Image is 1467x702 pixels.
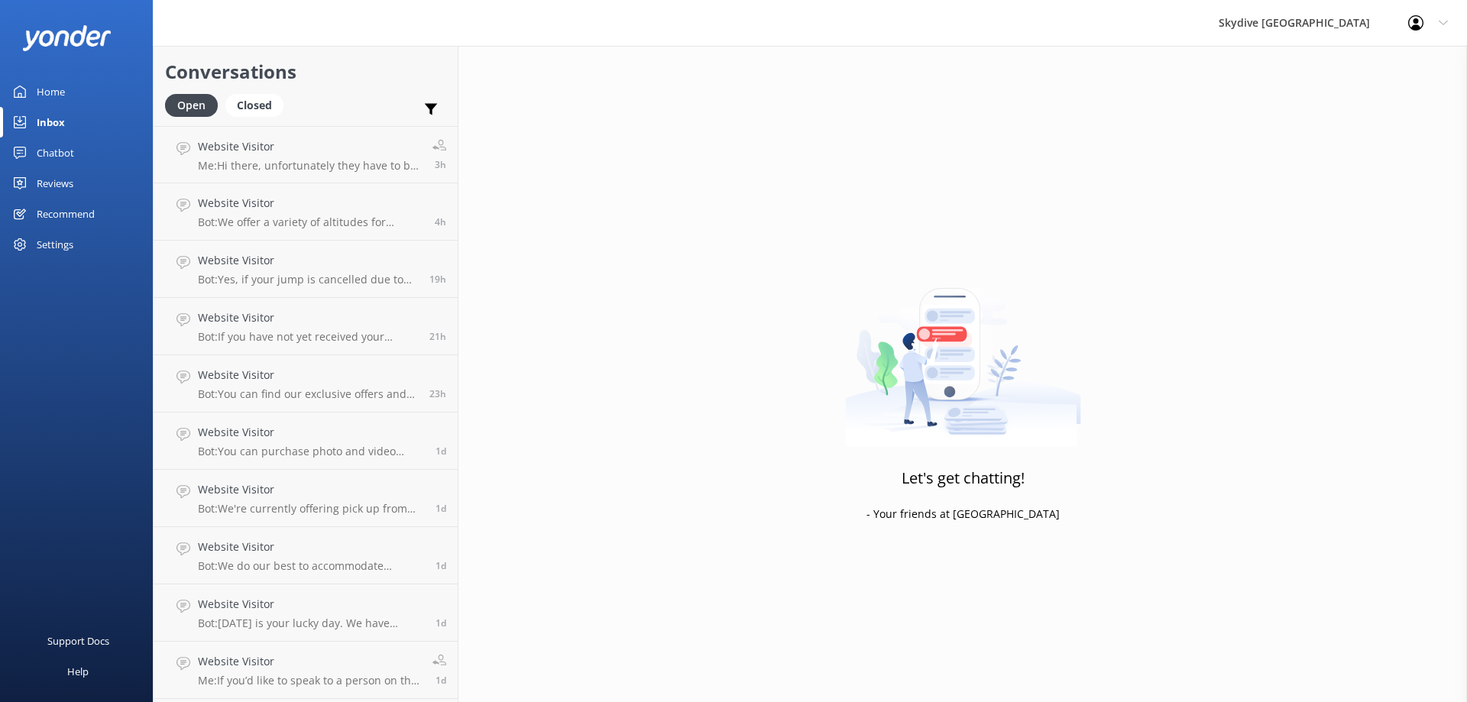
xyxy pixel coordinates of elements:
p: Bot: Yes, if your jump is cancelled due to weather and you are unable to re-book because you are ... [198,273,418,286]
a: Open [165,96,225,113]
h4: Website Visitor [198,481,424,498]
p: Bot: You can find our exclusive offers and current deals by visiting our specials page at [URL][D... [198,387,418,401]
img: yonder-white-logo.png [23,25,111,50]
h4: Website Visitor [198,195,423,212]
div: Settings [37,229,73,260]
div: Home [37,76,65,107]
div: Chatbot [37,137,74,168]
a: Closed [225,96,291,113]
h4: Website Visitor [198,138,421,155]
span: 10:15am 16-Aug-2025 (UTC +10:00) Australia/Brisbane [436,616,446,629]
h4: Website Visitor [198,539,424,555]
span: 12:36pm 17-Aug-2025 (UTC +10:00) Australia/Brisbane [435,158,446,171]
div: Support Docs [47,626,109,656]
h2: Conversations [165,57,446,86]
h4: Website Visitor [198,309,418,326]
p: Bot: We offer a variety of altitudes for skydiving, with all dropzones providing jumps up to 15,0... [198,215,423,229]
h4: Website Visitor [198,252,418,269]
span: 10:17am 16-Aug-2025 (UTC +10:00) Australia/Brisbane [436,559,446,572]
h4: Website Visitor [198,653,421,670]
div: Reviews [37,168,73,199]
span: 08:38am 16-Aug-2025 (UTC +10:00) Australia/Brisbane [436,674,446,687]
h3: Let's get chatting! [902,466,1025,490]
a: Website VisitorBot:[DATE] is your lucky day. We have exclusive offers when you book direct! Visit... [154,584,458,642]
div: Open [165,94,218,117]
p: Bot: If you have not yet received your confirmation email, please check your junk/spam folder in ... [198,330,418,344]
span: 10:55am 17-Aug-2025 (UTC +10:00) Australia/Brisbane [435,215,446,228]
a: Website VisitorMe:Hi there, unfortunately they have to be strictly 16 as per our policy. If you h... [154,126,458,183]
p: Me: Hi there, unfortunately they have to be strictly 16 as per our policy. If you have any questi... [198,159,421,173]
a: Website VisitorBot:We're currently offering pick up from the majority of our locations. Please ch... [154,470,458,527]
div: Inbox [37,107,65,137]
a: Website VisitorBot:We offer a variety of altitudes for skydiving, with all dropzones providing ju... [154,183,458,241]
a: Website VisitorBot:You can purchase photo and video packages online or at the drop zone on the da... [154,412,458,470]
div: Help [67,656,89,687]
p: - Your friends at [GEOGRAPHIC_DATA] [866,506,1060,522]
img: artwork of a man stealing a conversation from at giant smartphone [845,256,1081,447]
p: Me: If you’d like to speak to a person on the Skydive Australia team, please call [PHONE_NUMBER] ... [198,674,421,687]
a: Website VisitorBot:If you have not yet received your confirmation email, please check your junk/s... [154,298,458,355]
h4: Website Visitor [198,367,418,383]
a: Website VisitorBot:You can find our exclusive offers and current deals by visiting our specials p... [154,355,458,412]
p: Bot: You can purchase photo and video packages online or at the drop zone on the day of your skyd... [198,445,424,458]
p: Bot: We do our best to accommodate everyone for skydiving, but safety is our priority. Your girlf... [198,559,424,573]
span: 06:13pm 16-Aug-2025 (UTC +10:00) Australia/Brisbane [429,330,446,343]
div: Recommend [37,199,95,229]
h4: Website Visitor [198,596,424,613]
a: Website VisitorBot:We do our best to accommodate everyone for skydiving, but safety is our priori... [154,527,458,584]
p: Bot: [DATE] is your lucky day. We have exclusive offers when you book direct! Visit our specials ... [198,616,424,630]
span: 07:53pm 16-Aug-2025 (UTC +10:00) Australia/Brisbane [429,273,446,286]
a: Website VisitorBot:Yes, if your jump is cancelled due to weather and you are unable to re-book be... [154,241,458,298]
h4: Website Visitor [198,424,424,441]
span: 03:51pm 16-Aug-2025 (UTC +10:00) Australia/Brisbane [429,387,446,400]
a: Website VisitorMe:If you’d like to speak to a person on the Skydive Australia team, please call [... [154,642,458,699]
div: Closed [225,94,283,117]
span: 10:24am 16-Aug-2025 (UTC +10:00) Australia/Brisbane [436,502,446,515]
span: 10:37am 16-Aug-2025 (UTC +10:00) Australia/Brisbane [436,445,446,458]
p: Bot: We're currently offering pick up from the majority of our locations. Please check with our t... [198,502,424,516]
